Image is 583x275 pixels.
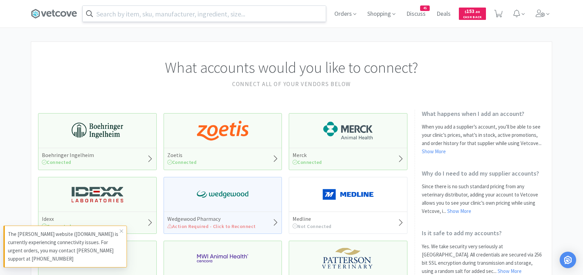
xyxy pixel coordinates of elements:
span: Connected [167,159,197,165]
a: Discuss45 [404,11,428,17]
span: Action Required - Click to Reconnect [167,223,256,229]
span: Connected [42,223,71,229]
span: Connected [293,159,322,165]
h5: Boehringer Ingelheim [42,152,94,159]
span: 45 [420,6,429,11]
img: 6d7abf38e3b8462597f4a2f88dede81e_176.png [322,120,374,141]
a: Show More [447,208,471,214]
h2: Is it safe to add my accounts? [422,229,545,237]
span: Connected [42,159,71,165]
img: f6b2451649754179b5b4e0c70c3f7cb0_2.png [197,248,248,268]
input: Search by item, sku, manufacturer, ingredient, size... [83,6,326,22]
h5: Idexx [42,215,71,223]
h1: What accounts would you like to connect? [38,56,545,80]
img: e40baf8987b14801afb1611fffac9ca4_8.png [197,184,248,205]
span: 153 [465,8,480,14]
img: a673e5ab4e5e497494167fe422e9a3ab.png [197,120,248,141]
a: $153.80Cash Back [459,4,486,23]
img: 13250b0087d44d67bb1668360c5632f9_13.png [72,184,123,205]
div: Open Intercom Messenger [560,252,576,268]
h2: What happens when I add an account? [422,110,545,118]
img: f5e969b455434c6296c6d81ef179fa71_3.png [322,248,374,268]
a: Deals [434,11,453,17]
a: Show More [498,268,522,274]
p: Since there is no such standard pricing from any veterinary distributor, adding your account to V... [422,182,545,215]
h5: Wedgewood Pharmacy [167,215,256,223]
h2: Connect all of your vendors below [38,80,545,89]
p: The [PERSON_NAME] website ([DOMAIN_NAME]) is currently experiencing connectivity issues. For urge... [8,230,120,263]
img: 730db3968b864e76bcafd0174db25112_22.png [72,120,123,141]
h2: Why do I need to add my supplier accounts? [422,169,545,177]
span: . 80 [475,10,480,14]
span: Not Connected [293,223,332,229]
h5: Merck [293,152,322,159]
span: Cash Back [463,15,482,20]
a: Show More [422,148,446,155]
span: $ [465,10,466,14]
h5: Zoetis [167,152,197,159]
p: When you add a supplier’s account, you’ll be able to see your clinic’s prices, what’s in stock, a... [422,123,545,156]
img: a646391c64b94eb2892348a965bf03f3_134.png [322,184,374,205]
h5: Medline [293,215,332,223]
